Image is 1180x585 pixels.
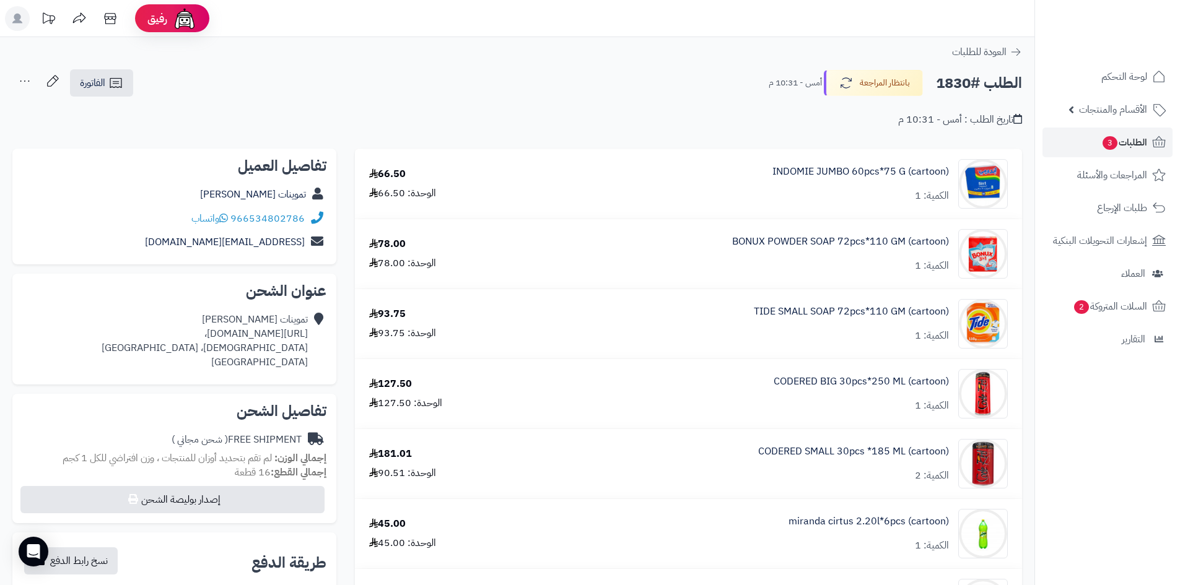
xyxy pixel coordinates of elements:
a: TIDE SMALL SOAP 72pcs*110 GM (cartoon) [754,305,949,319]
img: 1747536337-61lY7EtfpmL._AC_SL1500-90x90.jpg [959,439,1007,488]
div: الوحدة: 93.75 [369,326,436,340]
span: لوحة التحكم [1101,68,1147,85]
a: تموينات [PERSON_NAME] [200,187,306,202]
img: 1747485625-7c915a3d-a895-4863-91e7-3669a573-90x90.jpg [959,229,1007,279]
div: الوحدة: 90.51 [369,466,436,480]
img: ai-face.png [172,6,197,31]
h2: تفاصيل العميل [22,158,326,173]
span: نسخ رابط الدفع [50,553,108,568]
img: 1747536125-51jkufB9faL._AC_SL1000-90x90.jpg [959,369,1007,418]
a: التقارير [1042,324,1173,354]
span: 2 [1073,300,1090,314]
button: إصدار بوليصة الشحن [20,486,325,513]
a: BONUX POWDER SOAP 72pcs*110 GM (cartoon) [732,235,949,249]
a: [EMAIL_ADDRESS][DOMAIN_NAME] [145,235,305,249]
a: السلات المتروكة2 [1042,292,1173,321]
div: الوحدة: 45.00 [369,536,436,550]
a: واتساب [191,211,228,226]
h2: الطلب #1830 [936,71,1022,96]
span: الفاتورة [80,76,105,90]
span: 3 [1102,136,1118,150]
div: Open Intercom Messenger [19,537,48,566]
div: تاريخ الطلب : أمس - 10:31 م [898,113,1022,127]
span: رفيق [147,11,167,26]
div: 78.00 [369,237,406,251]
span: المراجعات والأسئلة [1077,167,1147,184]
div: 181.01 [369,447,412,461]
a: CODERED BIG 30pcs*250 ML (cartoon) [774,375,949,389]
div: الكمية: 1 [915,189,949,203]
div: الوحدة: 127.50 [369,396,442,410]
span: العملاء [1121,265,1145,282]
a: طلبات الإرجاع [1042,193,1173,223]
div: الكمية: 1 [915,329,949,343]
a: تحديثات المنصة [33,6,64,34]
div: 127.50 [369,377,412,391]
small: 16 قطعة [235,465,326,480]
strong: إجمالي الوزن: [274,451,326,466]
a: العملاء [1042,259,1173,288]
a: CODERED SMALL 30pcs *185 ML (cartoon) [758,444,949,459]
span: الطلبات [1101,134,1147,151]
a: 966534802786 [230,211,305,226]
div: 45.00 [369,517,406,531]
div: الكمية: 1 [915,259,949,273]
span: العودة للطلبات [952,45,1007,59]
span: ( شحن مجاني ) [172,432,228,447]
a: العودة للطلبات [952,45,1022,59]
strong: إجمالي القطع: [271,465,326,480]
span: التقارير [1122,331,1145,348]
h2: عنوان الشحن [22,284,326,298]
div: الوحدة: 78.00 [369,256,436,271]
a: إشعارات التحويلات البنكية [1042,226,1173,256]
h2: طريقة الدفع [251,555,326,570]
span: الأقسام والمنتجات [1079,101,1147,118]
span: لم تقم بتحديد أوزان للمنتجات ، وزن افتراضي للكل 1 كجم [63,451,272,466]
div: الكمية: 2 [915,469,949,483]
div: FREE SHIPMENT [172,433,302,447]
a: miranda cirtus 2.20l*6pcs (cartoon) [789,514,949,529]
small: أمس - 10:31 م [769,77,822,89]
a: INDOMIE JUMBO 60pcs*75 G (cartoon) [772,165,949,179]
a: الطلبات3 [1042,128,1173,157]
div: الكمية: 1 [915,539,949,553]
span: السلات المتروكة [1073,298,1147,315]
a: لوحة التحكم [1042,62,1173,92]
a: المراجعات والأسئلة [1042,160,1173,190]
div: 93.75 [369,307,406,321]
span: إشعارات التحويلات البنكية [1053,232,1147,249]
img: logo-2.png [1096,16,1168,42]
button: نسخ رابط الدفع [24,547,118,574]
div: 66.50 [369,167,406,181]
div: الكمية: 1 [915,399,949,413]
img: 1747544486-c60db756-6ee7-44b0-a7d4-ec449800-90x90.jpg [959,509,1007,558]
button: بانتظار المراجعة [824,70,923,96]
img: 1747485777-d4e99b88-bc72-454d-93a2-c59a38dd-90x90.jpg [959,299,1007,349]
div: الوحدة: 66.50 [369,186,436,201]
img: 1747283225-Screenshot%202025-05-15%20072245-90x90.jpg [959,159,1007,209]
span: طلبات الإرجاع [1097,199,1147,217]
div: تموينات [PERSON_NAME] [URL][DOMAIN_NAME]، [DEMOGRAPHIC_DATA]، [GEOGRAPHIC_DATA] [GEOGRAPHIC_DATA] [102,313,308,369]
a: الفاتورة [70,69,133,97]
h2: تفاصيل الشحن [22,404,326,418]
